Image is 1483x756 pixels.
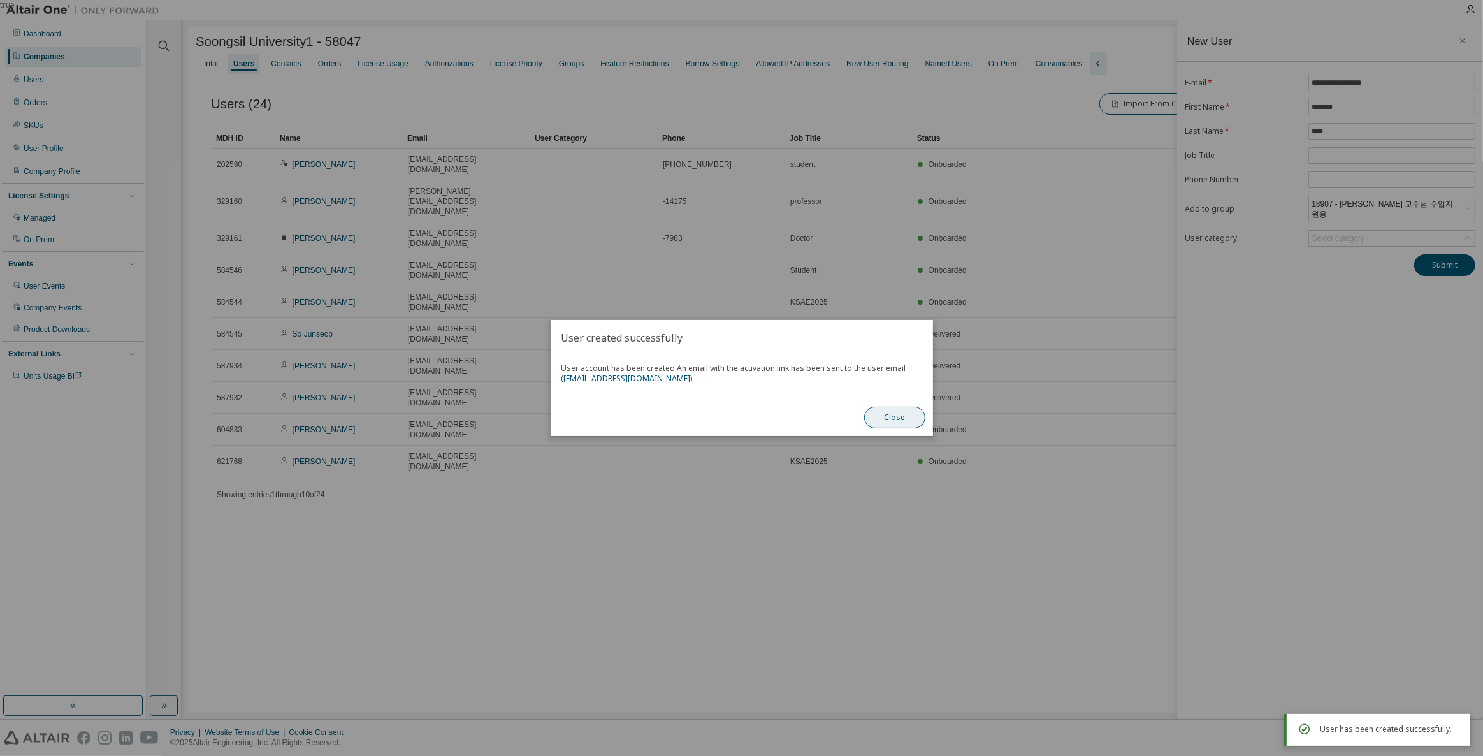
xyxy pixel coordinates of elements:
[561,363,906,384] span: An email with the activation link has been sent to the user email ( ).
[551,320,933,356] h2: User created successfully
[1320,722,1460,737] div: User has been created successfully.
[864,407,925,428] button: Close
[563,373,690,384] a: [EMAIL_ADDRESS][DOMAIN_NAME]
[561,363,923,384] span: User account has been created.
